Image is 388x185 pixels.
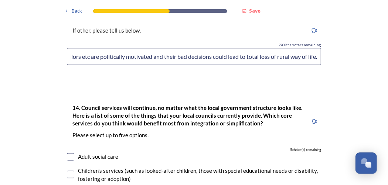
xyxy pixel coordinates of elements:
[279,43,321,48] span: 2760 characters remaining
[72,27,141,34] p: If other, please tell us below.
[290,147,321,152] span: 5 choice(s) remaining
[249,7,261,14] strong: Save
[72,131,302,139] p: Please select up to five options.
[78,166,321,183] div: Children's services (such as looked-after children, those with special educational needs or disab...
[72,104,303,127] strong: 14. Council services will continue, no matter what the local government structure looks like. Her...
[355,152,377,174] button: Open Chat
[72,7,82,14] span: Back
[78,152,118,161] div: Adult social care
